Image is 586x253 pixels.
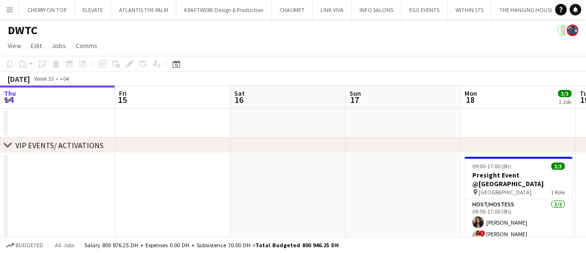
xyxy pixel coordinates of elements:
a: Jobs [48,39,70,52]
div: +04 [60,75,69,82]
span: 15 [118,94,127,105]
span: Edit [31,41,42,50]
span: 1 Role [551,189,565,196]
button: CHERRY ON TOP [20,0,75,19]
a: View [4,39,25,52]
div: VIP EVENTS/ ACTIVATIONS [15,140,104,150]
span: 17 [348,94,361,105]
h1: DWTC [8,23,38,38]
button: INFO SALONS [352,0,401,19]
span: All jobs [53,241,76,249]
button: Budgeted [5,240,45,251]
button: ATLANTIS THE PALM [111,0,176,19]
span: Thu [4,89,16,98]
button: CHAUMET [272,0,313,19]
span: Week 33 [32,75,56,82]
app-user-avatar: Mohamed Arafa [567,25,578,36]
span: Sat [234,89,245,98]
a: Edit [27,39,46,52]
span: Sun [349,89,361,98]
span: Jobs [52,41,66,50]
button: LINK VIVA [313,0,352,19]
div: [DATE] [8,74,30,84]
span: Mon [465,89,477,98]
button: ELEVATE [75,0,111,19]
app-user-avatar: David O Connor [557,25,569,36]
span: 3/3 [551,163,565,170]
span: 18 [463,94,477,105]
span: [GEOGRAPHIC_DATA] [479,189,532,196]
div: Salary 800 876.25 DH + Expenses 0.00 DH + Subsistence 70.00 DH = [84,241,339,249]
span: 14 [2,94,16,105]
span: Comms [76,41,97,50]
a: Comms [72,39,101,52]
span: 16 [233,94,245,105]
h3: Presight Event @[GEOGRAPHIC_DATA] [465,171,573,188]
span: 3/3 [558,90,572,97]
button: KRAFTWERK Design & Production [176,0,272,19]
span: Budgeted [15,242,43,249]
span: ! [479,230,485,236]
span: Fri [119,89,127,98]
button: WITHIN 175 [448,0,492,19]
span: View [8,41,21,50]
span: Total Budgeted 800 946.25 DH [255,241,339,249]
button: EGG EVENTS [401,0,448,19]
button: THE HANGING HOUSE [492,0,561,19]
span: 09:00-17:00 (8h) [472,163,511,170]
div: 1 Job [559,98,571,105]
